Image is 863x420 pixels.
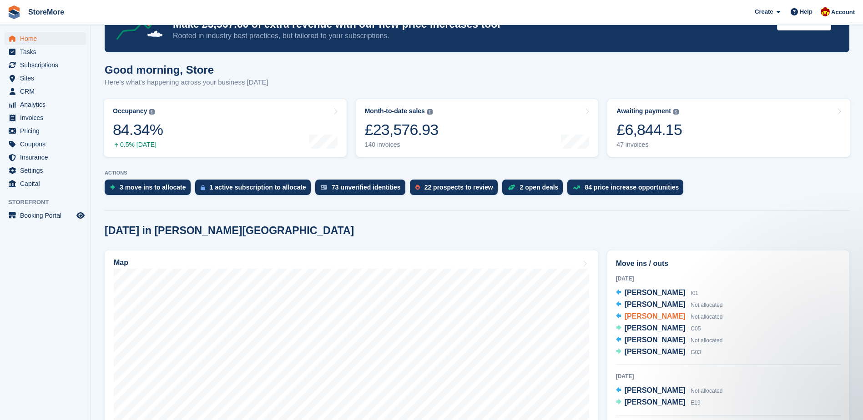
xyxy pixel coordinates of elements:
[20,45,75,58] span: Tasks
[5,151,86,164] a: menu
[691,400,700,406] span: E19
[20,32,75,45] span: Home
[616,141,682,149] div: 47 invoices
[616,335,723,346] a: [PERSON_NAME] Not allocated
[415,185,420,190] img: prospect-51fa495bee0391a8d652442698ab0144808aea92771e9ea1ae160a38d050c398.svg
[625,386,686,394] span: [PERSON_NAME]
[332,184,401,191] div: 73 unverified identities
[201,185,205,190] img: active_subscription_to_allocate_icon-d502201f5373d7db506a760aba3b589e785aa758c864c3986d89f69b8ff3...
[105,180,195,200] a: 3 move ins to allocate
[113,120,163,139] div: 84.34%
[5,98,86,111] a: menu
[20,59,75,71] span: Subscriptions
[5,138,86,150] a: menu
[616,311,723,323] a: [PERSON_NAME] Not allocated
[502,180,568,200] a: 2 open deals
[105,170,849,176] p: ACTIONS
[20,98,75,111] span: Analytics
[7,5,21,19] img: stora-icon-8386f47178a22dfd0bd8f6a31ec36ba5ce8667c1dd55bd0f319d3a0aa187defe.svg
[105,225,354,237] h2: [DATE] in [PERSON_NAME][GEOGRAPHIC_DATA]
[365,141,439,149] div: 140 invoices
[210,184,306,191] div: 1 active subscription to allocate
[20,209,75,222] span: Booking Portal
[195,180,315,200] a: 1 active subscription to allocate
[520,184,559,191] div: 2 open deals
[616,372,841,380] div: [DATE]
[616,397,701,409] a: [PERSON_NAME] E19
[625,324,686,332] span: [PERSON_NAME]
[5,45,86,58] a: menu
[173,31,770,41] p: Rooted in industry best practices, but tailored to your subscriptions.
[585,184,679,191] div: 84 price increase opportunities
[616,107,671,115] div: Awaiting payment
[104,99,347,157] a: Occupancy 84.34% 0.5% [DATE]
[625,336,686,344] span: [PERSON_NAME]
[424,184,493,191] div: 22 prospects to review
[673,109,679,115] img: icon-info-grey-7440780725fd019a000dd9b08b2336e03edf1995a4989e88bcd33f0948082b44.svg
[691,290,698,296] span: I01
[691,349,701,355] span: G03
[20,125,75,137] span: Pricing
[315,180,410,200] a: 73 unverified identities
[5,59,86,71] a: menu
[800,7,813,16] span: Help
[20,72,75,85] span: Sites
[5,85,86,98] a: menu
[5,72,86,85] a: menu
[691,325,701,332] span: C05
[616,346,701,358] a: [PERSON_NAME] G03
[616,385,723,397] a: [PERSON_NAME] Not allocated
[321,185,327,190] img: verify_identity-adf6edd0f0f0b5bbfe63781bf79b02c33cf7c696d77639b501bdc392416b5a36.svg
[20,164,75,177] span: Settings
[120,184,186,191] div: 3 move ins to allocate
[114,259,128,267] h2: Map
[5,164,86,177] a: menu
[625,348,686,355] span: [PERSON_NAME]
[625,398,686,406] span: [PERSON_NAME]
[616,299,723,311] a: [PERSON_NAME] Not allocated
[821,7,830,16] img: Store More Team
[365,120,439,139] div: £23,576.93
[625,312,686,320] span: [PERSON_NAME]
[691,388,722,394] span: Not allocated
[5,177,86,190] a: menu
[149,109,155,115] img: icon-info-grey-7440780725fd019a000dd9b08b2336e03edf1995a4989e88bcd33f0948082b44.svg
[691,337,722,344] span: Not allocated
[75,210,86,221] a: Preview store
[20,111,75,124] span: Invoices
[691,302,722,308] span: Not allocated
[625,289,686,296] span: [PERSON_NAME]
[20,151,75,164] span: Insurance
[625,300,686,308] span: [PERSON_NAME]
[365,107,425,115] div: Month-to-date sales
[616,258,841,269] h2: Move ins / outs
[607,99,850,157] a: Awaiting payment £6,844.15 47 invoices
[831,8,855,17] span: Account
[427,109,433,115] img: icon-info-grey-7440780725fd019a000dd9b08b2336e03edf1995a4989e88bcd33f0948082b44.svg
[508,184,515,190] img: deal-1b604bf984904fb50ccaf53a9ad4b4a5d6e5aea283cecdc64d6e3604feb123c2.svg
[616,120,682,139] div: £6,844.15
[113,107,147,115] div: Occupancy
[8,198,91,207] span: Storefront
[5,209,86,222] a: menu
[573,185,580,190] img: price_increase_opportunities-93ffe204e8149a01c8c9dc8f82e8f89637d9d84a8eef4429ea346261dce0b2c0.svg
[755,7,773,16] span: Create
[20,177,75,190] span: Capital
[616,275,841,283] div: [DATE]
[113,141,163,149] div: 0.5% [DATE]
[5,111,86,124] a: menu
[25,5,68,20] a: StoreMore
[5,125,86,137] a: menu
[20,85,75,98] span: CRM
[410,180,502,200] a: 22 prospects to review
[105,77,268,88] p: Here's what's happening across your business [DATE]
[616,323,701,335] a: [PERSON_NAME] C05
[691,314,722,320] span: Not allocated
[20,138,75,150] span: Coupons
[356,99,599,157] a: Month-to-date sales £23,576.93 140 invoices
[567,180,688,200] a: 84 price increase opportunities
[105,64,268,76] h1: Good morning, Store
[5,32,86,45] a: menu
[110,185,115,190] img: move_ins_to_allocate_icon-fdf77a2bb77ea45bf5b3d319d69a93e2d87916cf1d5bf7949dd705db3b84f3ca.svg
[616,287,698,299] a: [PERSON_NAME] I01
